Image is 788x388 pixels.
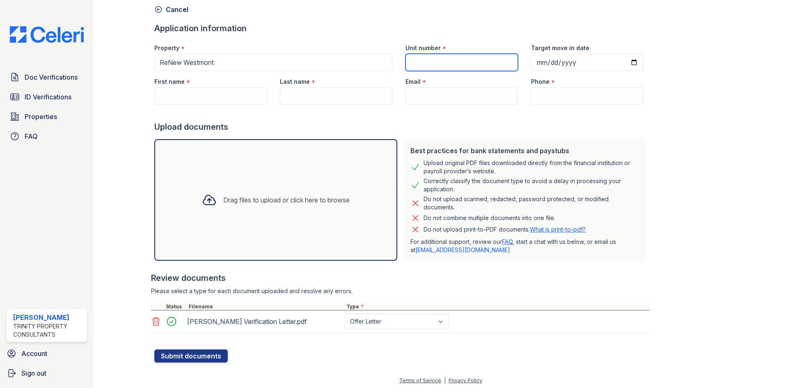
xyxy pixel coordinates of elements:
div: Drag files to upload or click here to browse [223,195,350,205]
label: Target move in date [531,44,589,52]
span: Properties [25,112,57,122]
div: Upload documents [154,121,650,133]
button: Submit documents [154,349,228,363]
a: Account [3,345,90,362]
div: Do not combine multiple documents into one file. [424,213,555,223]
div: Upload original PDF files downloaded directly from the financial institution or payroll provider’... [424,159,640,175]
a: What is print-to-pdf? [530,226,586,233]
div: Application information [154,23,650,34]
label: First name [154,78,185,86]
div: Filename [187,303,345,310]
a: Properties [7,108,87,125]
span: Doc Verifications [25,72,78,82]
div: | [444,377,446,383]
div: Best practices for bank statements and paystubs [410,146,640,156]
div: Type [345,303,650,310]
a: ID Verifications [7,89,87,105]
label: Unit number [405,44,441,52]
a: Privacy Policy [449,377,482,383]
label: Property [154,44,179,52]
a: Sign out [3,365,90,381]
p: For additional support, review our , start a chat with us below, or email us at [410,238,640,254]
img: CE_Logo_Blue-a8612792a0a2168367f1c8372b55b34899dd931a85d93a1a3d3e32e68fde9ad4.png [3,26,90,43]
div: [PERSON_NAME] Verification Letter.pdf [187,315,341,328]
a: Cancel [154,5,188,14]
div: Trinity Property Consultants [13,322,84,339]
a: Terms of Service [399,377,441,383]
label: Phone [531,78,550,86]
a: Doc Verifications [7,69,87,85]
span: FAQ [25,131,38,141]
div: Review documents [151,272,650,284]
a: [EMAIL_ADDRESS][DOMAIN_NAME] [415,246,510,253]
a: FAQ [502,238,513,245]
a: FAQ [7,128,87,145]
p: Do not upload print-to-PDF documents. [424,225,586,234]
div: Do not upload scanned, redacted, password protected, or modified documents. [424,195,640,211]
div: Please select a type for each document uploaded and resolve any errors. [151,287,650,295]
div: Status [164,303,187,310]
div: [PERSON_NAME] [13,312,84,322]
label: Email [405,78,421,86]
span: Sign out [21,368,46,378]
div: Correctly classify the document type to avoid a delay in processing your application. [424,177,640,193]
span: Account [21,349,47,358]
span: ID Verifications [25,92,71,102]
label: Last name [280,78,310,86]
